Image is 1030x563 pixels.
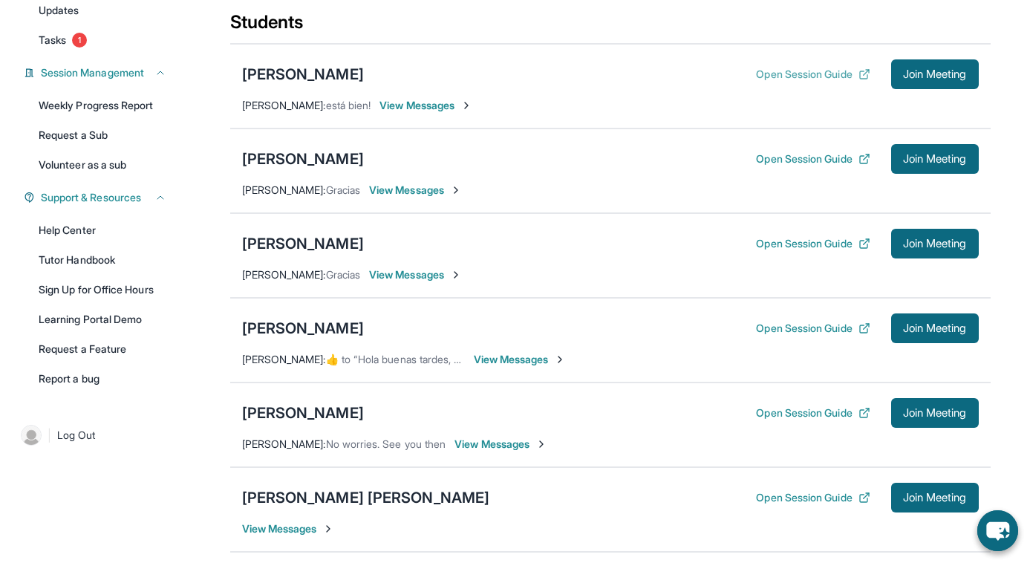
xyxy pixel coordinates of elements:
[30,152,175,178] a: Volunteer as a sub
[891,483,979,512] button: Join Meeting
[242,64,364,85] div: [PERSON_NAME]
[369,183,462,198] span: View Messages
[21,425,42,446] img: user-img
[30,306,175,333] a: Learning Portal Demo
[450,184,462,196] img: Chevron-Right
[554,354,566,365] img: Chevron-Right
[756,321,870,336] button: Open Session Guide
[57,428,96,443] span: Log Out
[39,3,79,18] span: Updates
[450,269,462,281] img: Chevron-Right
[242,437,326,450] span: [PERSON_NAME] :
[30,276,175,303] a: Sign Up for Office Hours
[242,233,364,254] div: [PERSON_NAME]
[326,268,361,281] span: Gracias
[903,154,967,163] span: Join Meeting
[242,149,364,169] div: [PERSON_NAME]
[903,493,967,502] span: Join Meeting
[891,144,979,174] button: Join Meeting
[891,229,979,258] button: Join Meeting
[322,523,334,535] img: Chevron-Right
[756,490,870,505] button: Open Session Guide
[35,65,166,80] button: Session Management
[242,99,326,111] span: [PERSON_NAME] :
[891,59,979,89] button: Join Meeting
[41,190,141,205] span: Support & Resources
[30,27,175,53] a: Tasks1
[756,406,870,420] button: Open Session Guide
[30,336,175,362] a: Request a Feature
[242,403,364,423] div: [PERSON_NAME]
[891,398,979,428] button: Join Meeting
[242,487,490,508] div: [PERSON_NAME] [PERSON_NAME]
[41,65,144,80] span: Session Management
[756,236,870,251] button: Open Session Guide
[903,239,967,248] span: Join Meeting
[30,217,175,244] a: Help Center
[891,313,979,343] button: Join Meeting
[326,437,446,450] span: No worries. See you then
[903,324,967,333] span: Join Meeting
[326,99,371,111] span: está bien!
[379,98,472,113] span: View Messages
[326,353,619,365] span: ​👍​ to “ Hola buenas tardes, nos vemos en 15 minutos. Gracias ”
[326,183,361,196] span: Gracias
[242,183,326,196] span: [PERSON_NAME] :
[230,10,991,43] div: Students
[30,122,175,149] a: Request a Sub
[30,92,175,119] a: Weekly Progress Report
[48,426,51,444] span: |
[903,409,967,417] span: Join Meeting
[242,521,335,536] span: View Messages
[369,267,462,282] span: View Messages
[454,437,547,452] span: View Messages
[977,510,1018,551] button: chat-button
[756,152,870,166] button: Open Session Guide
[242,353,326,365] span: [PERSON_NAME] :
[72,33,87,48] span: 1
[903,70,967,79] span: Join Meeting
[15,419,175,452] a: |Log Out
[242,268,326,281] span: [PERSON_NAME] :
[242,318,364,339] div: [PERSON_NAME]
[756,67,870,82] button: Open Session Guide
[474,352,567,367] span: View Messages
[30,247,175,273] a: Tutor Handbook
[35,190,166,205] button: Support & Resources
[30,365,175,392] a: Report a bug
[535,438,547,450] img: Chevron-Right
[39,33,66,48] span: Tasks
[460,100,472,111] img: Chevron-Right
